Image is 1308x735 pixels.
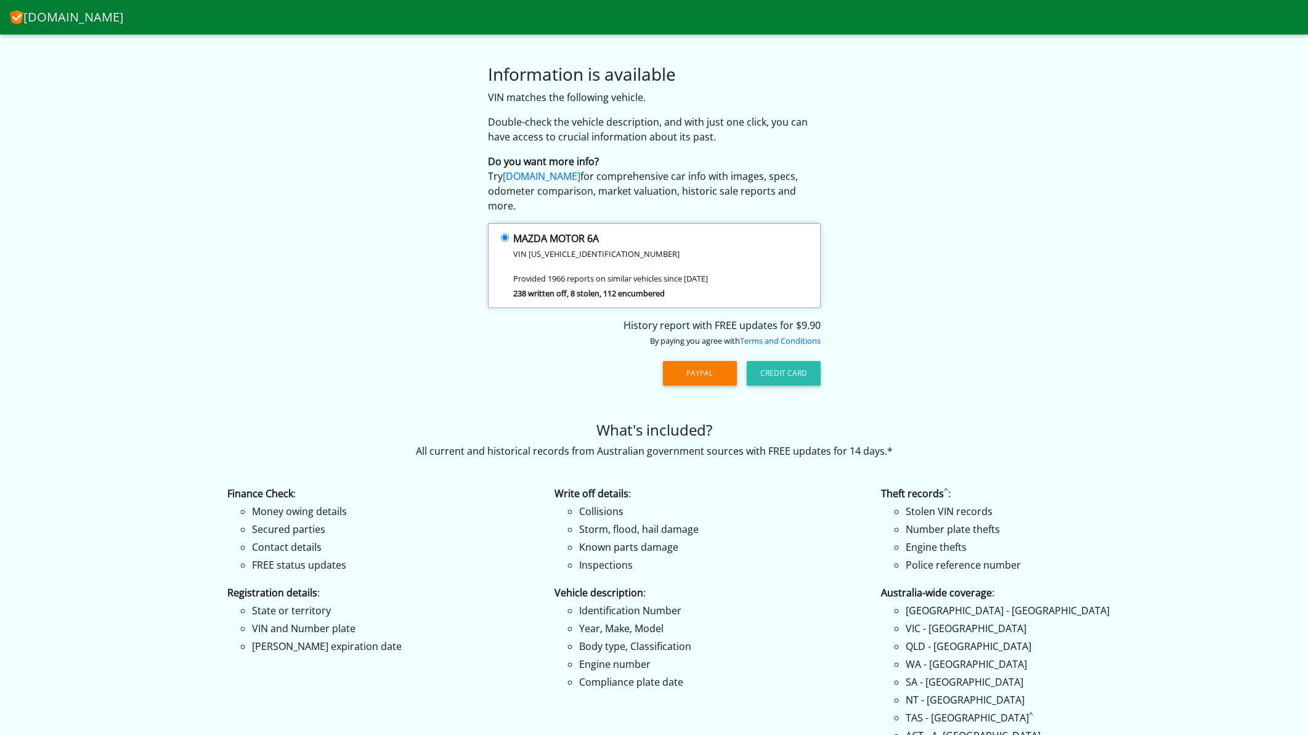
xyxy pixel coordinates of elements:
[252,504,536,519] li: Money owing details
[579,540,863,554] li: Known parts damage
[252,639,536,654] li: [PERSON_NAME] expiration date
[944,485,948,496] sup: ^
[906,621,1190,636] li: VIC - [GEOGRAPHIC_DATA]
[579,621,863,636] li: Year, Make, Model
[906,692,1190,707] li: NT - [GEOGRAPHIC_DATA]
[488,115,821,144] p: Double-check the vehicle description, and with just one click, you can have access to crucial inf...
[747,361,821,386] button: Credit Card
[579,522,863,537] li: Storm, flood, hail damage
[554,586,643,599] strong: Vehicle description
[488,318,821,347] div: History report with FREE updates for $9.90
[227,585,536,654] li: :
[227,487,293,500] strong: Finance Check
[906,504,1190,519] li: Stolen VIN records
[906,657,1190,672] li: WA - [GEOGRAPHIC_DATA]
[554,585,863,689] li: :
[9,444,1299,458] p: All current and historical records from Australian government sources with FREE updates for 14 days.
[906,710,1190,725] li: TAS - [GEOGRAPHIC_DATA]
[906,639,1190,654] li: QLD - [GEOGRAPHIC_DATA]
[227,586,317,599] strong: Registration details
[579,558,863,572] li: Inspections
[252,540,536,554] li: Contact details
[513,288,665,299] strong: 238 written off, 8 stolen, 112 encumbered
[9,421,1299,439] h4: What's included?
[488,90,821,105] p: VIN matches the following vehicle.
[488,155,599,168] strong: Do you want more info?
[579,603,863,618] li: Identification Number
[501,233,509,242] input: MAZDA MOTOR 6A VIN [US_VEHICLE_IDENTIFICATION_NUMBER] Provided 1966 reports on similar vehicles s...
[488,64,821,85] h3: Information is available
[881,586,992,599] strong: Australia-wide coverage
[579,639,863,654] li: Body type, Classification
[1029,710,1033,720] sup: ^
[252,558,536,572] li: FREE status updates
[554,487,628,500] strong: Write off details
[513,232,599,245] strong: MAZDA MOTOR 6A
[513,273,708,284] small: Provided 1966 reports on similar vehicles since [DATE]
[740,335,821,346] a: Terms and Conditions
[650,335,821,346] small: By paying you agree with
[513,248,680,259] small: VIN [US_VEHICLE_IDENTIFICATION_NUMBER]
[554,486,863,572] li: :
[252,621,536,636] li: VIN and Number plate
[906,558,1190,572] li: Police reference number
[252,603,536,618] li: State or territory
[503,169,580,183] a: [DOMAIN_NAME]
[579,657,863,672] li: Engine number
[10,5,124,30] a: [DOMAIN_NAME]
[881,487,944,500] strong: Theft records
[488,154,821,213] p: Try for comprehensive car info with images, specs, odometer comparison, market valuation, histori...
[906,675,1190,689] li: SA - [GEOGRAPHIC_DATA]
[579,504,863,519] li: Collisions
[10,8,23,24] img: CheckVIN.com.au logo
[906,540,1190,554] li: Engine thefts
[906,603,1190,618] li: [GEOGRAPHIC_DATA] - [GEOGRAPHIC_DATA]
[252,522,536,537] li: Secured parties
[906,522,1190,537] li: Number plate thefts
[579,675,863,689] li: Compliance plate date
[227,486,536,572] li: :
[881,486,1190,572] li: :
[663,361,737,386] button: PayPal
